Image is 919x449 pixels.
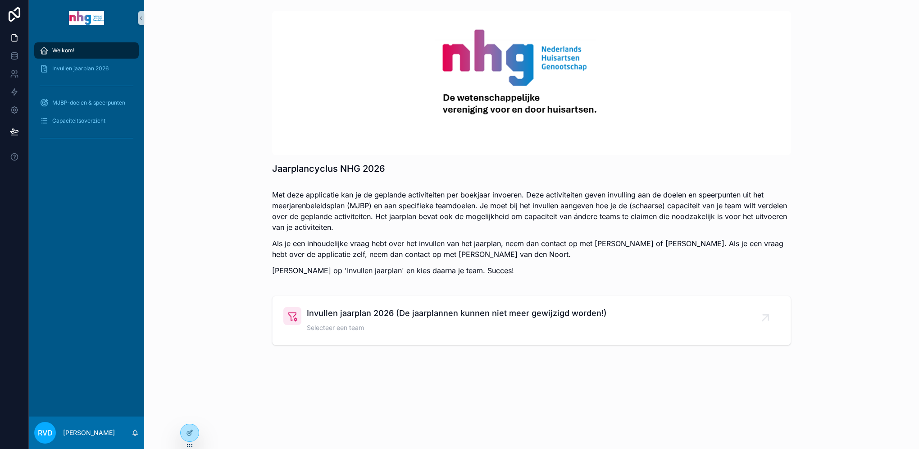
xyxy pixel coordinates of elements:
span: Rvd [38,427,53,438]
span: Selecteer een team [307,323,607,332]
div: scrollable content [29,36,144,157]
span: Capaciteitsoverzicht [52,117,105,124]
p: Als je een inhoudelijke vraag hebt over het invullen van het jaarplan, neem dan contact op met [P... [272,238,791,260]
img: App logo [69,11,104,25]
a: Capaciteitsoverzicht [34,113,139,129]
span: Welkom! [52,47,74,54]
p: [PERSON_NAME] [63,428,115,437]
span: Invullen jaarplan 2026 [52,65,109,72]
a: Welkom! [34,42,139,59]
a: MJBP-doelen & speerpunten [34,95,139,111]
p: Met deze applicatie kan je de geplande activiteiten per boekjaar invoeren. Deze activiteiten geve... [272,189,791,233]
h1: Jaarplancyclus NHG 2026 [272,162,385,175]
p: [PERSON_NAME] op 'Invullen jaarplan' en kies daarna je team. Succes! [272,265,791,276]
a: Invullen jaarplan 2026 (De jaarplannen kunnen niet meer gewijzigd worden!)Selecteer een team [273,296,791,345]
span: MJBP-doelen & speerpunten [52,99,125,106]
a: Invullen jaarplan 2026 [34,60,139,77]
span: Invullen jaarplan 2026 (De jaarplannen kunnen niet meer gewijzigd worden!) [307,307,607,320]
